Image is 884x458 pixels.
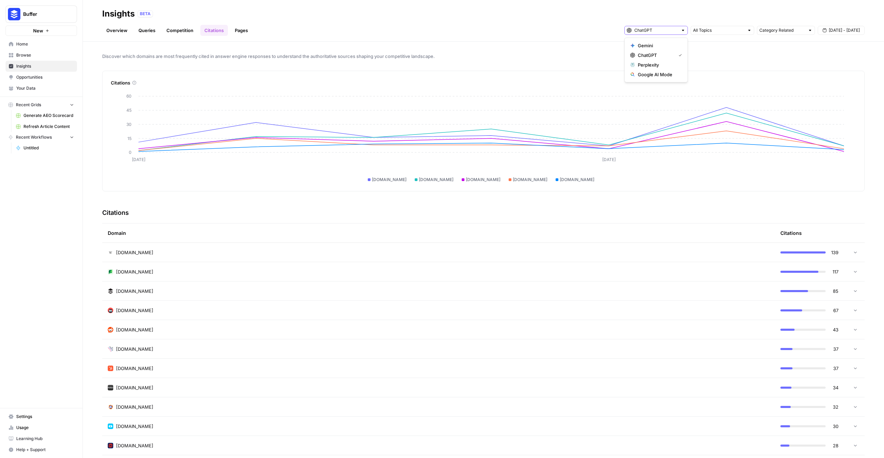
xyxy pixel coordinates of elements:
tspan: 0 [129,150,132,155]
span: [DOMAIN_NAME] [116,249,153,256]
span: [DOMAIN_NAME] [116,384,153,391]
img: cshlsokdl6dyfr8bsio1eab8vmxt [108,288,113,294]
tspan: 45 [126,108,132,113]
span: Home [16,41,74,47]
span: [DOMAIN_NAME] [116,346,153,352]
tspan: [DATE] [602,157,616,162]
div: BETA [137,10,153,17]
a: Overview [102,25,132,36]
button: New [6,26,77,36]
span: 85 [830,288,838,295]
img: f9wdnuntjsproid7dd2wz27iuclw [108,308,113,313]
a: Opportunities [6,72,77,83]
span: [DOMAIN_NAME] [116,288,153,295]
input: Category Related [759,27,805,34]
img: Buffer Logo [8,8,20,20]
tspan: 30 [126,122,132,127]
button: Recent Workflows [6,132,77,142]
span: [DOMAIN_NAME] [116,404,153,410]
span: 28 [830,442,838,449]
span: 43 [830,326,838,333]
a: Refresh Article Content [13,121,77,132]
span: [DATE] - [DATE] [829,27,860,33]
div: Citations [111,79,856,86]
span: 34 [830,384,838,391]
span: New [33,27,43,34]
h3: Citations [102,208,129,218]
span: Browse [16,52,74,58]
a: Citations [200,25,228,36]
span: Recent Grids [16,102,41,108]
span: Help + Support [16,447,74,453]
a: Settings [6,411,77,422]
img: t7qoizsuenjamzwmljcn5rxvm143 [108,346,113,352]
span: Insights [16,63,74,69]
span: [DOMAIN_NAME] [372,177,406,183]
span: 37 [830,365,838,372]
span: [DOMAIN_NAME] [116,307,153,314]
tspan: 60 [126,93,132,99]
span: [DOMAIN_NAME] [116,442,153,449]
tspan: 15 [127,136,132,141]
img: 7vz5doxgglld5gowdw1e7otgu9zr [108,404,113,410]
a: Generate AEO Scorecard [13,110,77,121]
span: [DOMAIN_NAME] [116,365,153,372]
span: Refresh Article Content [23,123,74,130]
img: p6qq9rruh4cah6m7hx738iw0d3v0 [108,385,113,390]
span: Discover which domains are most frequently cited in answer engine responses to understand the aut... [102,53,865,60]
span: [DOMAIN_NAME] [116,326,153,333]
span: Settings [16,414,74,420]
span: Generate AEO Scorecard [23,112,74,119]
span: [DOMAIN_NAME] [560,177,594,183]
span: [DOMAIN_NAME] [116,268,153,275]
img: m2cl2pnoess66jx31edqk0jfpcfn [108,327,113,332]
input: ChatGPT [634,27,678,34]
span: Gemini [638,42,679,49]
button: [DATE] - [DATE] [818,26,865,35]
span: 30 [830,423,838,430]
a: Browse [6,50,77,61]
button: Help + Support [6,444,77,455]
span: Recent Workflows [16,134,52,140]
span: 67 [830,307,838,314]
span: [DOMAIN_NAME] [116,423,153,430]
span: Google AI Mode [638,71,679,78]
span: [DOMAIN_NAME] [419,177,453,183]
a: Usage [6,422,77,433]
span: [DOMAIN_NAME] [513,177,547,183]
span: 37 [830,346,838,352]
span: Opportunities [16,74,74,80]
a: Your Data [6,83,77,94]
img: vm3p9xuvjyp37igu3cuc8ys7u6zv [108,250,113,255]
a: Learning Hub [6,433,77,444]
span: ChatGPT [638,52,673,59]
span: Untitled [23,145,74,151]
div: Citations [780,223,802,242]
button: Workspace: Buffer [6,6,77,23]
span: Perplexity [638,61,679,68]
img: qcsgxmbklwfnp7xd7chisxjnx53d [108,443,113,448]
input: All Topics [693,27,744,34]
span: 117 [830,268,838,275]
span: [DOMAIN_NAME] [466,177,500,183]
span: Buffer [23,11,65,18]
span: 139 [830,249,838,256]
a: Untitled [13,142,77,153]
img: y7aogpycgqgftgr3z9exmtd1oo6j [108,424,113,429]
a: Queries [134,25,160,36]
a: Pages [231,25,252,36]
div: Insights [102,8,135,19]
span: Learning Hub [16,436,74,442]
a: Home [6,39,77,50]
img: 4onplfa4c41vb42kg4mbazxxmfki [108,269,113,275]
a: Insights [6,61,77,72]
span: Usage [16,425,74,431]
img: v7tlf3lir039f3mqiaxk2uqx2g8k [108,366,113,371]
span: 32 [830,404,838,410]
span: Your Data [16,85,74,91]
div: Domain [108,223,769,242]
tspan: [DATE] [132,157,145,162]
a: Competition [162,25,198,36]
button: Recent Grids [6,100,77,110]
